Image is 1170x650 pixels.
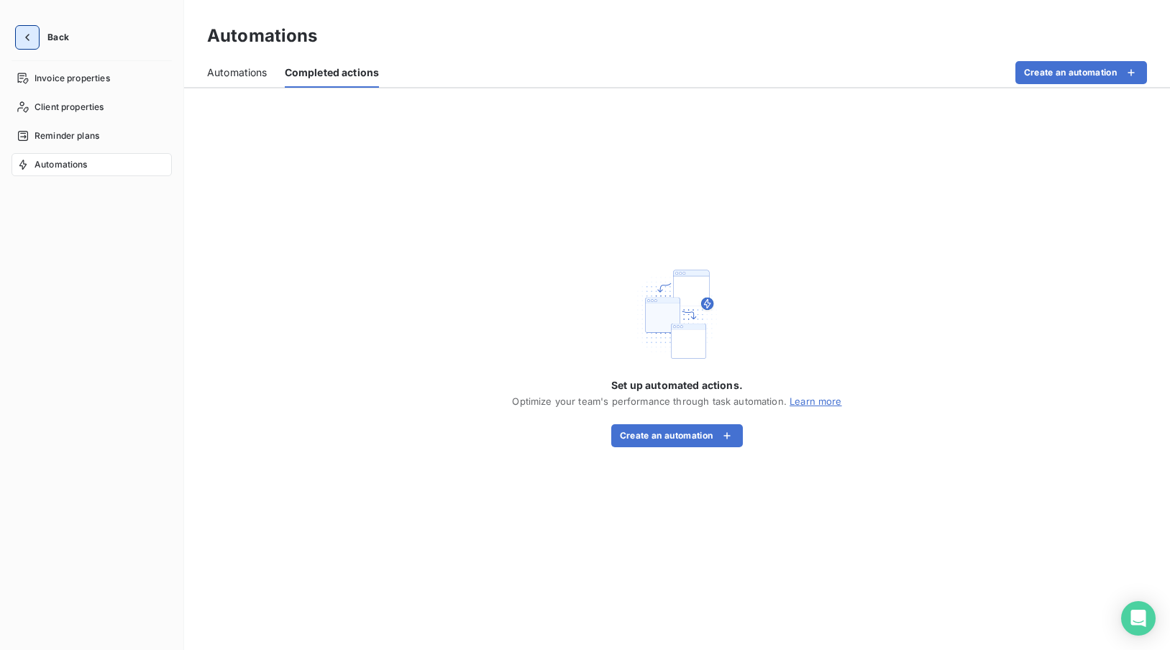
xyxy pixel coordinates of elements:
[512,395,841,407] span: Optimize your team's performance through task automation.
[35,101,104,114] span: Client properties
[1015,61,1147,84] button: Create an automation
[35,158,88,171] span: Automations
[35,72,110,85] span: Invoice properties
[207,65,268,80] span: Automations
[12,124,172,147] a: Reminder plans
[207,23,318,49] h3: Automations
[47,33,69,42] span: Back
[1121,601,1156,636] div: Open Intercom Messenger
[285,65,380,80] span: Completed actions
[35,129,99,142] span: Reminder plans
[12,26,81,49] button: Back
[631,268,723,361] img: Empty state
[12,153,172,176] a: Automations
[611,378,743,393] span: Set up automated actions.
[12,67,172,90] a: Invoice properties
[790,395,842,407] a: Learn more
[12,96,172,119] a: Client properties
[611,424,743,447] button: Create an automation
